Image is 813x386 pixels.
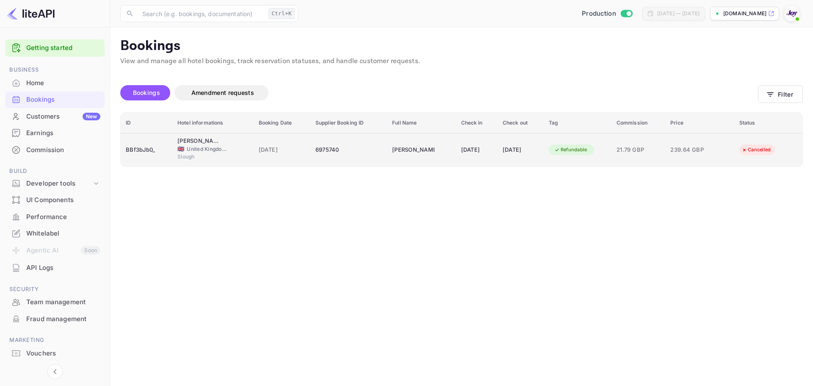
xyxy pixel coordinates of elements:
a: Performance [5,209,105,225]
a: Whitelabel [5,225,105,241]
div: API Logs [5,260,105,276]
div: Burnham Beeches Hotel [177,137,220,145]
p: Bookings [120,38,803,55]
p: View and manage all hotel bookings, track reservation statuses, and handle customer requests. [120,56,803,67]
span: Bookings [133,89,160,96]
a: Bookings [5,92,105,107]
div: UI Components [26,195,100,205]
th: Hotel informations [172,113,254,133]
input: Search (e.g. bookings, documentation) [137,5,265,22]
div: Developer tools [5,176,105,191]
div: [DATE] [503,143,539,157]
div: Home [26,78,100,88]
div: Getting started [5,39,105,57]
div: Whitelabel [5,225,105,242]
a: Team management [5,294,105,310]
div: Earnings [26,128,100,138]
div: Performance [26,212,100,222]
th: Price [665,113,734,133]
th: Booking Date [254,113,310,133]
th: Check in [456,113,498,133]
button: Filter [758,86,803,103]
div: Performance [5,209,105,225]
span: Build [5,167,105,176]
a: UI Components [5,192,105,208]
div: Developer tools [26,179,92,189]
span: United Kingdom of Great Britain and Northern Ireland [177,146,184,152]
div: Bookings [5,92,105,108]
div: Vouchers [26,349,100,358]
img: LiteAPI logo [7,7,55,20]
div: [DATE] — [DATE] [657,10,700,17]
a: Vouchers [5,345,105,361]
div: Fraud management [26,314,100,324]
a: Getting started [26,43,100,53]
img: With Joy [785,7,799,20]
div: 6975740 [315,143,382,157]
span: Production [582,9,616,19]
div: Ctrl+K [268,8,295,19]
a: Commission [5,142,105,158]
span: Slough [177,153,220,161]
div: New [83,113,100,120]
div: Customers [26,112,100,122]
a: Home [5,75,105,91]
a: CustomersNew [5,108,105,124]
th: ID [121,113,172,133]
span: 21.79 GBP [617,145,660,155]
div: Refundable [549,144,593,155]
span: Amendment requests [191,89,254,96]
div: Whitelabel [26,229,100,239]
div: API Logs [26,263,100,273]
th: Status [734,113,802,133]
div: Vouchers [5,345,105,362]
table: booking table [121,113,802,167]
a: Earnings [5,125,105,141]
th: Tag [544,113,611,133]
div: BBf3bJb0_ [126,143,167,157]
div: account-settings tabs [120,85,758,100]
p: [DOMAIN_NAME] [723,10,766,17]
span: 239.64 GBP [670,145,713,155]
div: CustomersNew [5,108,105,125]
th: Full Name [387,113,456,133]
div: [DATE] [461,143,492,157]
th: Commission [611,113,665,133]
div: Bookings [26,95,100,105]
span: Business [5,65,105,75]
th: Check out [498,113,544,133]
span: United Kingdom of [GEOGRAPHIC_DATA] and [GEOGRAPHIC_DATA] [187,145,229,153]
button: Collapse navigation [47,364,63,379]
a: Fraud management [5,311,105,327]
div: Cancelled [736,144,776,155]
span: [DATE] [259,145,305,155]
a: API Logs [5,260,105,275]
div: Team management [26,297,100,307]
span: Security [5,285,105,294]
th: Supplier Booking ID [310,113,387,133]
span: Marketing [5,336,105,345]
div: Switch to Sandbox mode [578,9,636,19]
div: Commission [26,145,100,155]
div: Daisy Serff [392,143,434,157]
